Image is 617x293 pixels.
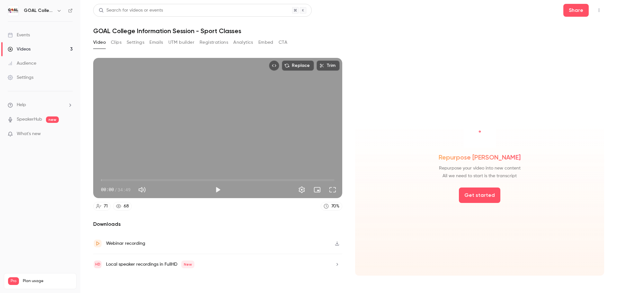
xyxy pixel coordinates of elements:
h2: Downloads [93,220,342,228]
button: Share [563,4,589,17]
span: 00:00 [101,186,114,193]
div: Search for videos or events [99,7,163,14]
div: Events [8,32,30,38]
button: Embed [258,37,273,48]
button: Clips [111,37,121,48]
button: Trim [317,60,340,71]
span: What's new [17,131,41,137]
div: 68 [124,203,129,210]
button: Replace [282,60,314,71]
span: Help [17,102,26,108]
span: New [181,261,194,268]
button: Full screen [326,183,339,196]
button: Mute [136,183,148,196]
h6: GOAL College [24,7,54,14]
div: Videos [8,46,31,52]
div: Local speaker recordings in FullHD [106,261,194,268]
span: Plan usage [23,279,72,284]
span: Pro [8,277,19,285]
button: Settings [127,37,144,48]
a: 70% [321,202,342,211]
h1: GOAL College Information Session - Sport Classes [93,27,604,35]
span: Repurpose [PERSON_NAME] [439,153,521,162]
li: help-dropdown-opener [8,102,73,108]
button: Play [211,183,224,196]
iframe: Noticeable Trigger [65,131,73,137]
button: Settings [295,183,308,196]
button: Video [93,37,106,48]
button: Top Bar Actions [594,5,604,15]
button: Emails [149,37,163,48]
div: Audience [8,60,36,67]
button: Embed video [269,60,279,71]
span: 34:49 [118,186,130,193]
a: 71 [93,202,111,211]
button: Turn on miniplayer [311,183,324,196]
span: Repurpose your video into new content All we need to start is the transcript [439,164,521,180]
div: 71 [104,203,108,210]
div: Webinar recording [106,240,145,247]
button: Analytics [233,37,253,48]
button: Get started [459,188,500,203]
button: Registrations [200,37,228,48]
div: 00:00 [101,186,130,193]
img: GOAL College [8,5,18,16]
span: / [114,186,117,193]
a: SpeakerHub [17,116,42,123]
a: 68 [113,202,132,211]
button: UTM builder [168,37,194,48]
div: Settings [8,74,33,81]
span: new [46,116,59,123]
button: CTA [279,37,287,48]
div: 70 % [331,203,339,210]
